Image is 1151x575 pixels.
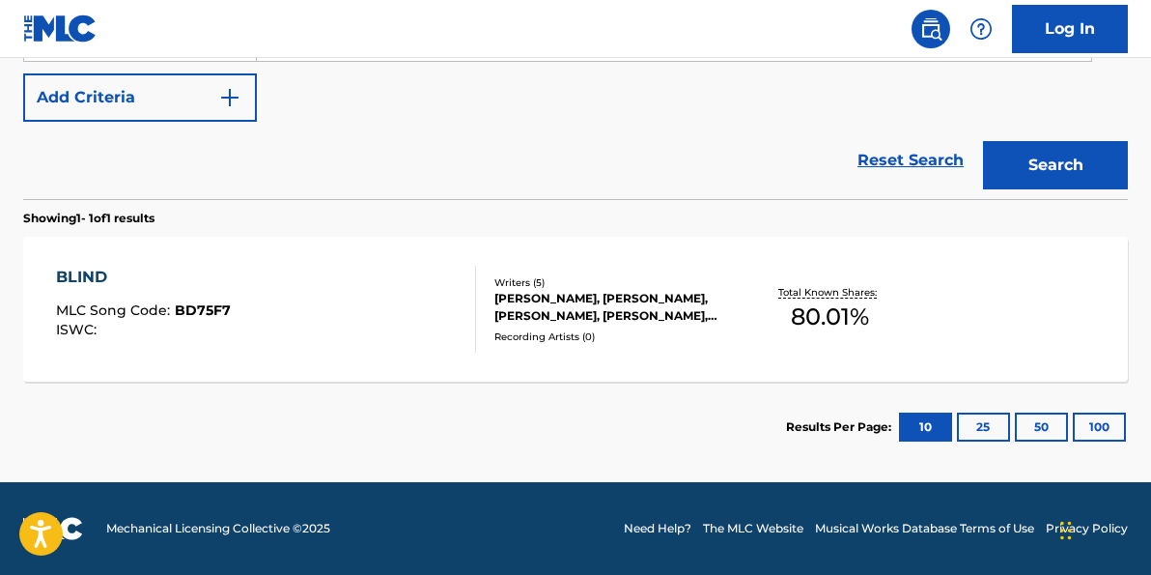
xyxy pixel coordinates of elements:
[106,520,330,537] span: Mechanical Licensing Collective © 2025
[815,520,1034,537] a: Musical Works Database Terms of Use
[899,413,952,442] button: 10
[1060,502,1072,560] div: Drag
[23,237,1128,382] a: BLINDMLC Song Code:BD75F7ISWC:Writers (5)[PERSON_NAME], [PERSON_NAME], [PERSON_NAME], [PERSON_NAM...
[1012,5,1128,53] a: Log In
[703,520,803,537] a: The MLC Website
[1015,413,1068,442] button: 50
[494,275,739,290] div: Writers ( 5 )
[919,17,942,41] img: search
[983,141,1128,189] button: Search
[23,73,257,122] button: Add Criteria
[969,17,993,41] img: help
[962,10,1000,48] div: Help
[778,285,882,300] p: Total Known Shares:
[791,300,869,334] span: 80.01 %
[23,14,98,43] img: MLC Logo
[56,266,231,289] div: BLIND
[56,321,101,338] span: ISWC :
[848,139,973,182] a: Reset Search
[1046,520,1128,537] a: Privacy Policy
[1073,413,1126,442] button: 100
[494,330,739,344] div: Recording Artists ( 0 )
[957,413,1010,442] button: 25
[23,517,83,540] img: logo
[624,520,691,537] a: Need Help?
[218,86,241,109] img: 9d2ae6d4665cec9f34b9.svg
[786,418,896,436] p: Results Per Page:
[1054,482,1151,575] iframe: Chat Widget
[494,290,739,325] div: [PERSON_NAME], [PERSON_NAME], [PERSON_NAME], [PERSON_NAME], [PERSON_NAME]
[56,302,175,319] span: MLC Song Code :
[912,10,950,48] a: Public Search
[175,302,231,319] span: BD75F7
[23,210,154,227] p: Showing 1 - 1 of 1 results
